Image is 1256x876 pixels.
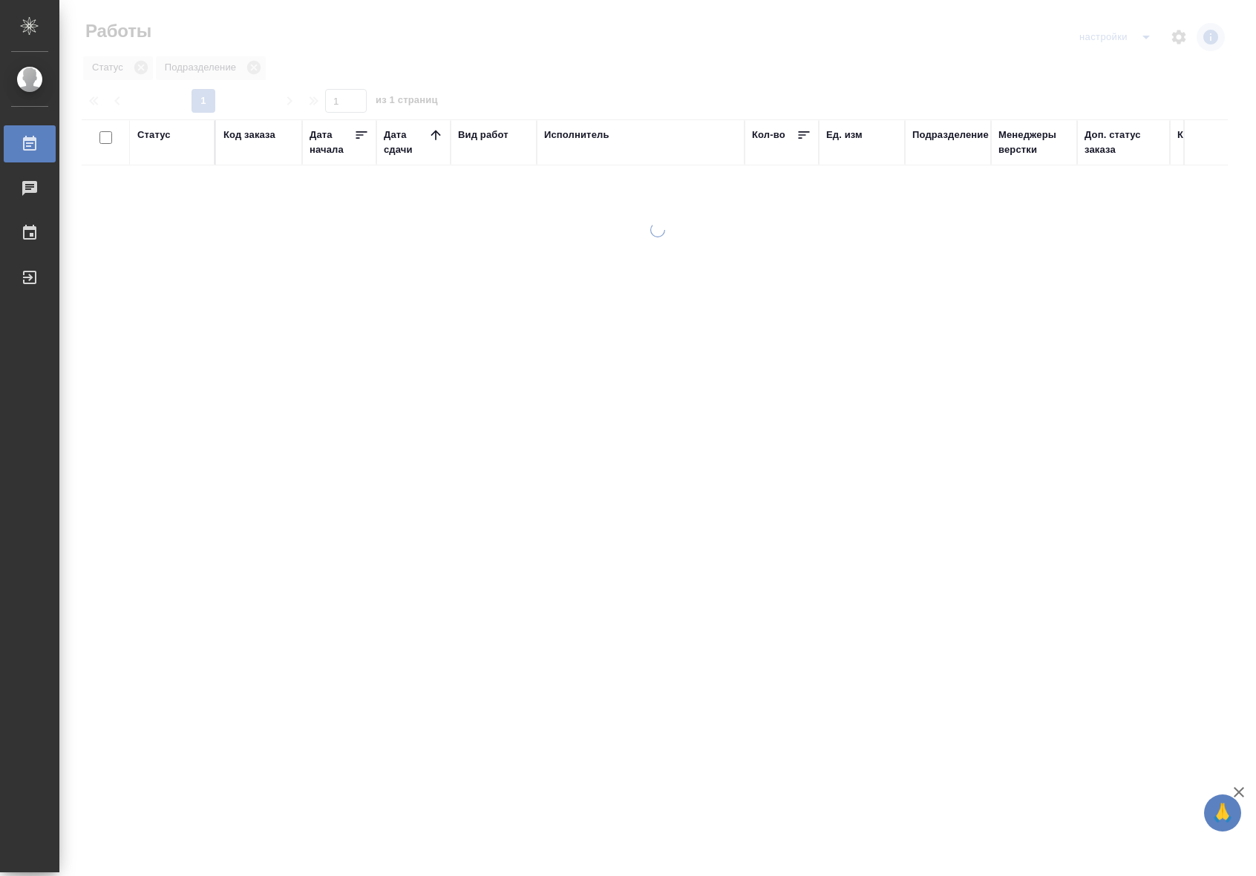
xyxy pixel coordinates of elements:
div: Исполнитель [544,128,609,142]
div: Вид работ [458,128,508,142]
div: Ед. изм [826,128,863,142]
span: 🙏 [1210,797,1235,829]
div: Кол-во [752,128,785,142]
div: Статус [137,128,171,142]
button: 🙏 [1204,794,1241,831]
div: Код заказа [223,128,275,142]
div: Дата сдачи [384,128,428,157]
div: Доп. статус заказа [1085,128,1162,157]
div: Подразделение [912,128,989,142]
div: Менеджеры верстки [998,128,1070,157]
div: Дата начала [310,128,354,157]
div: Код работы [1177,128,1234,142]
